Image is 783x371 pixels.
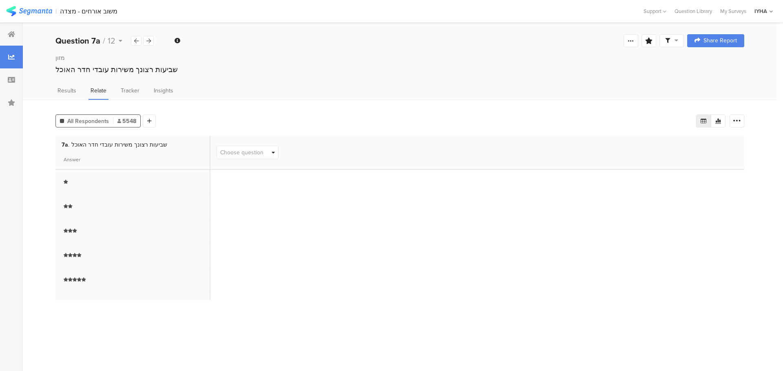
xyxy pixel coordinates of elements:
span: 12 [108,35,115,47]
a: Question Library [670,7,716,15]
span: 5548 [117,117,136,125]
span: 7a [62,140,69,149]
span: Share Report [703,38,737,44]
span: Insights [154,86,173,95]
div: IYHA [754,7,767,15]
img: segmanta logo [6,6,52,16]
span: שביעות רצונך משירות עובדי חדר האוכל [71,140,167,149]
div: Support [644,5,666,18]
b: Question 7a [55,35,100,47]
span: Relate [91,86,106,95]
span: Results [58,86,76,95]
span: All Respondents [67,117,109,125]
span: Answer [64,156,80,163]
a: My Surveys [716,7,750,15]
span: / [103,35,105,47]
div: משוב אורחים - מצדה [60,7,117,15]
div: מזון [55,54,744,62]
div: | [55,7,57,16]
span: Choose question [220,148,263,157]
span: . [68,140,69,149]
span: Tracker [121,86,139,95]
div: שביעות רצונך משירות עובדי חדר האוכל [55,64,744,75]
